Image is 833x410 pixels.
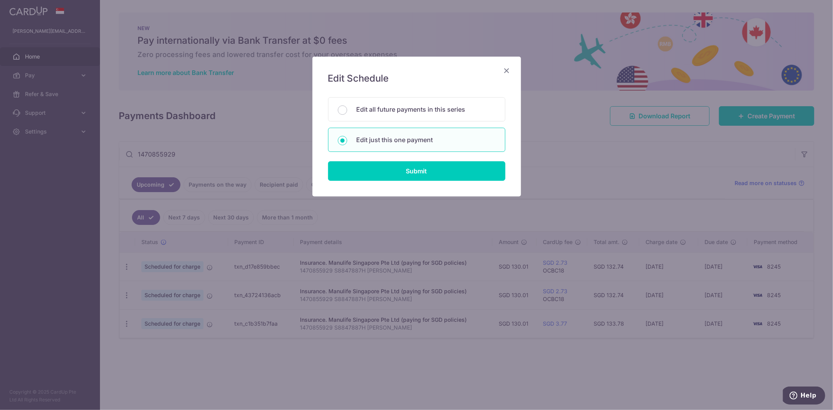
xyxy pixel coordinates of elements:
span: Help [18,5,34,12]
h5: Edit Schedule [328,72,505,85]
button: Close [502,66,512,75]
input: Submit [328,161,505,181]
p: Edit just this one payment [357,135,496,144]
p: Edit all future payments in this series [357,105,496,114]
iframe: Opens a widget where you can find more information [783,387,825,406]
